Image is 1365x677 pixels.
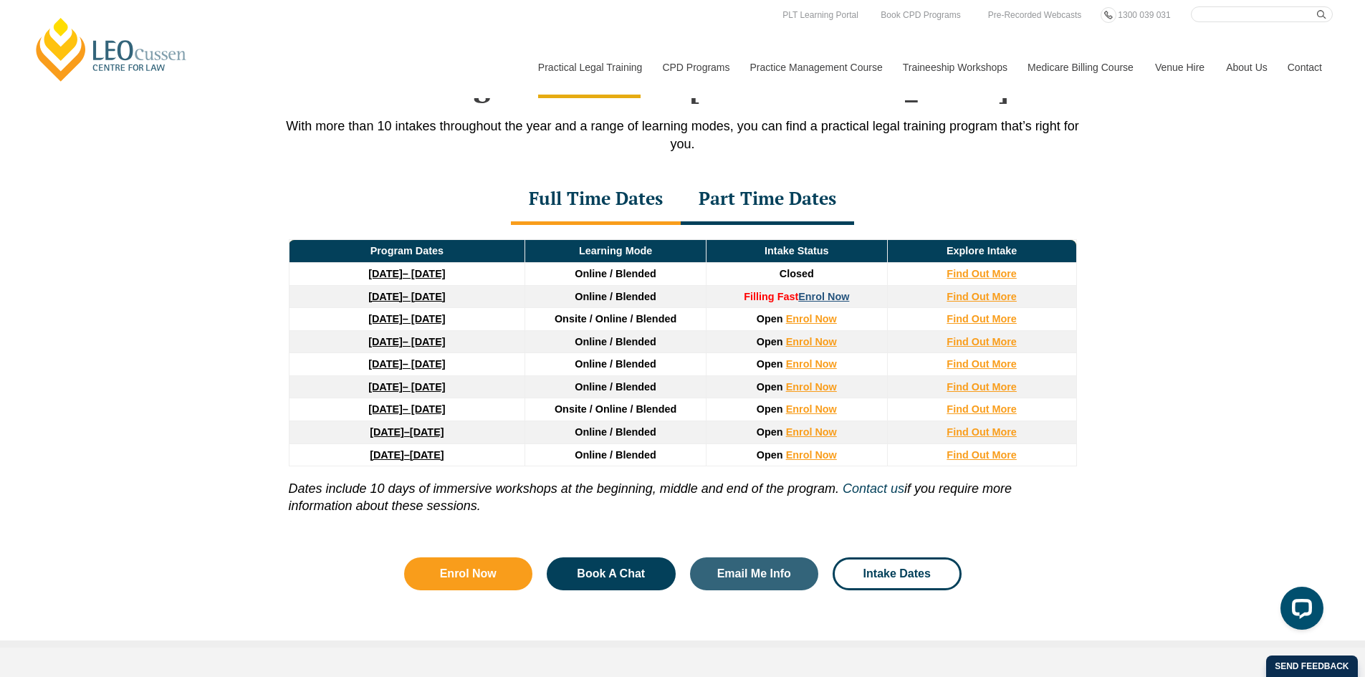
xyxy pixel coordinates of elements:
a: Find Out More [947,358,1017,370]
a: Contact [1277,37,1333,98]
a: Enrol Now [786,426,837,438]
a: Find Out More [947,403,1017,415]
a: About Us [1215,37,1277,98]
strong: [DATE] [368,403,403,415]
a: Medicare Billing Course [1017,37,1144,98]
a: [PERSON_NAME] Centre for Law [32,16,191,83]
a: [DATE]– [DATE] [368,381,445,393]
a: Find Out More [947,426,1017,438]
span: Online / Blended [575,449,656,461]
a: [DATE]– [DATE] [368,291,445,302]
span: Onsite / Online / Blended [555,313,676,325]
strong: [DATE] [368,381,403,393]
strong: [DATE] [368,313,403,325]
span: Online / Blended [575,381,656,393]
a: [DATE]– [DATE] [368,313,445,325]
a: [DATE]– [DATE] [368,403,445,415]
strong: [DATE] [368,336,403,347]
strong: [DATE] [368,268,403,279]
span: Open [757,426,783,438]
span: [DATE] [410,449,444,461]
span: Online / Blended [575,268,656,279]
span: Online / Blended [575,291,656,302]
a: Find Out More [947,336,1017,347]
span: 1300 039 031 [1118,10,1170,20]
a: Enrol Now [786,313,837,325]
span: Online / Blended [575,426,656,438]
p: With more than 10 intakes throughout the year and a range of learning modes, you can find a pract... [274,117,1091,153]
span: [DATE] [410,426,444,438]
div: Full Time Dates [511,175,681,225]
div: Part Time Dates [681,175,854,225]
span: Open [757,449,783,461]
span: Open [757,336,783,347]
a: Find Out More [947,381,1017,393]
a: Enrol Now [786,336,837,347]
a: CPD Programs [651,37,739,98]
h2: PLT Program Dates in [GEOGRAPHIC_DATA] [274,67,1091,103]
span: Closed [780,268,814,279]
span: Enrol Now [440,568,497,580]
strong: [DATE] [368,358,403,370]
a: Practical Legal Training [527,37,652,98]
span: Open [757,358,783,370]
a: Intake Dates [833,557,962,590]
a: Contact us [843,481,904,496]
p: if you require more information about these sessions. [289,466,1077,514]
a: [DATE]–[DATE] [370,449,444,461]
span: Online / Blended [575,358,656,370]
a: Enrol Now [798,291,849,302]
span: Open [757,381,783,393]
a: Enrol Now [786,449,837,461]
a: [DATE]– [DATE] [368,358,445,370]
strong: Filling Fast [744,291,798,302]
td: Learning Mode [525,240,707,263]
a: Enrol Now [786,403,837,415]
span: Email Me Info [717,568,791,580]
a: Book CPD Programs [877,7,964,23]
span: Intake Dates [863,568,931,580]
a: Practice Management Course [739,37,892,98]
span: Online / Blended [575,336,656,347]
a: Book A Chat [547,557,676,590]
a: Enrol Now [786,381,837,393]
i: Dates include 10 days of immersive workshops at the beginning, middle and end of the program. [289,481,839,496]
span: Open [757,313,783,325]
span: Open [757,403,783,415]
strong: [DATE] [370,426,404,438]
td: Intake Status [706,240,887,263]
a: [DATE]–[DATE] [370,426,444,438]
a: Find Out More [947,313,1017,325]
strong: [DATE] [370,449,404,461]
span: Book A Chat [577,568,645,580]
iframe: LiveChat chat widget [1269,581,1329,641]
a: PLT Learning Portal [779,7,862,23]
a: Find Out More [947,268,1017,279]
a: Enrol Now [786,358,837,370]
span: Onsite / Online / Blended [555,403,676,415]
a: Traineeship Workshops [892,37,1017,98]
a: Venue Hire [1144,37,1215,98]
a: [DATE]– [DATE] [368,336,445,347]
a: Enrol Now [404,557,533,590]
a: Pre-Recorded Webcasts [985,7,1086,23]
a: [DATE]– [DATE] [368,268,445,279]
a: 1300 039 031 [1114,7,1174,23]
td: Program Dates [289,240,525,263]
a: Email Me Info [690,557,819,590]
a: Find Out More [947,449,1017,461]
strong: [DATE] [368,291,403,302]
td: Explore Intake [887,240,1076,263]
a: Find Out More [947,291,1017,302]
